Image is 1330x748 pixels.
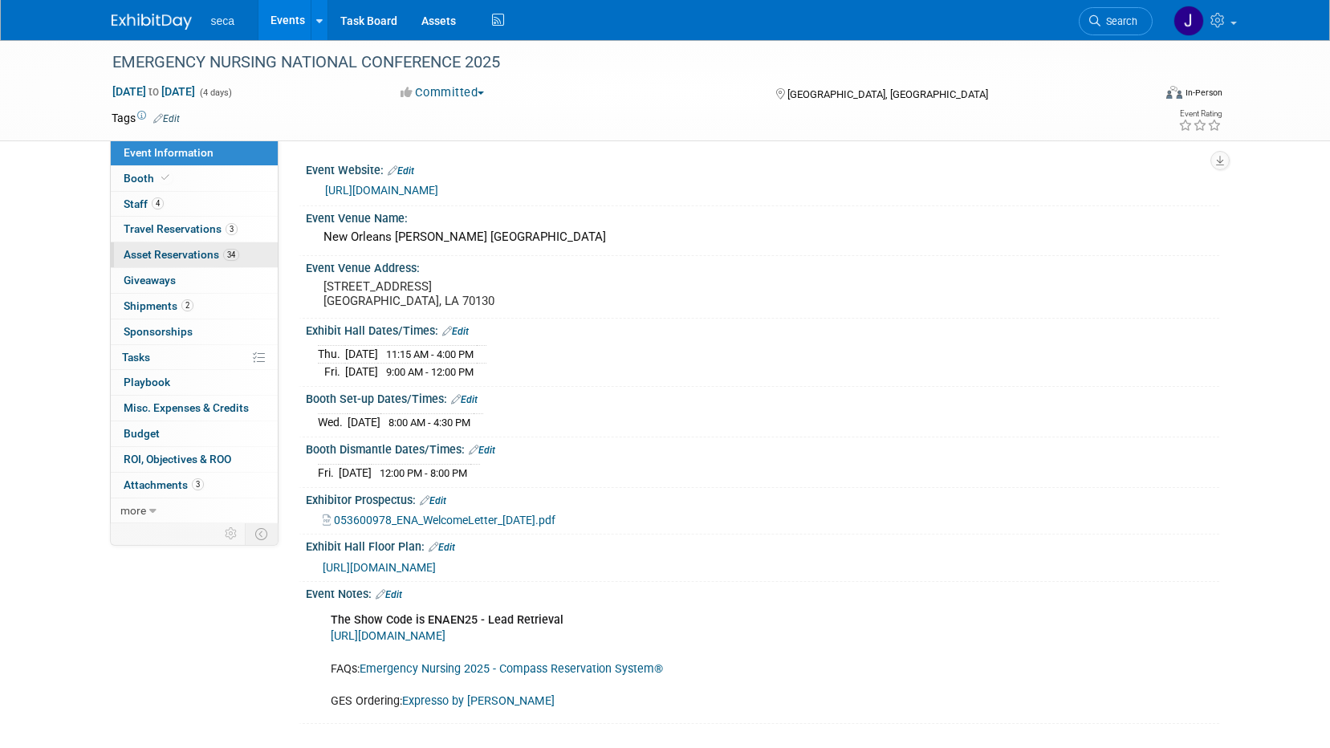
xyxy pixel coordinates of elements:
[1100,15,1137,27] span: Search
[111,319,278,344] a: Sponsorships
[380,467,467,479] span: 12:00 PM - 8:00 PM
[1178,110,1222,118] div: Event Rating
[318,465,339,482] td: Fri.
[124,376,170,388] span: Playbook
[111,345,278,370] a: Tasks
[124,274,176,287] span: Giveaways
[111,140,278,165] a: Event Information
[124,325,193,338] span: Sponsorships
[323,561,436,574] a: [URL][DOMAIN_NAME]
[376,589,402,600] a: Edit
[319,604,1043,717] div: FAQs: GES Ordering:
[111,166,278,191] a: Booth
[306,582,1219,603] div: Event Notes:
[120,504,146,517] span: more
[420,495,446,506] a: Edit
[318,346,345,364] td: Thu.
[306,488,1219,509] div: Exhibitor Prospectus:
[111,498,278,523] a: more
[388,417,470,429] span: 8:00 AM - 4:30 PM
[331,613,563,627] b: The Show Code is ENAEN25 - Lead Retrieval
[146,85,161,98] span: to
[331,629,445,643] a: [URL][DOMAIN_NAME]
[318,364,345,380] td: Fri.
[226,223,238,235] span: 3
[442,326,469,337] a: Edit
[223,249,239,261] span: 34
[111,268,278,293] a: Giveaways
[112,84,196,99] span: [DATE] [DATE]
[395,84,490,101] button: Committed
[306,535,1219,555] div: Exhibit Hall Floor Plan:
[323,514,555,526] a: 053600978_ENA_WelcomeLetter_[DATE].pdf
[1173,6,1204,36] img: Jose Gregory
[218,523,246,544] td: Personalize Event Tab Strip
[192,478,204,490] span: 3
[469,445,495,456] a: Edit
[306,158,1219,179] div: Event Website:
[111,396,278,421] a: Misc. Expenses & Credits
[348,414,380,431] td: [DATE]
[124,299,193,312] span: Shipments
[339,465,372,482] td: [DATE]
[1166,86,1182,99] img: Format-Inperson.png
[111,370,278,395] a: Playbook
[112,14,192,30] img: ExhibitDay
[124,427,160,440] span: Budget
[111,473,278,498] a: Attachments3
[124,172,173,185] span: Booth
[334,514,555,526] span: 053600978_ENA_WelcomeLetter_[DATE].pdf
[161,173,169,182] i: Booth reservation complete
[318,225,1207,250] div: New Orleans [PERSON_NAME] [GEOGRAPHIC_DATA]
[360,662,663,676] a: Emergency Nursing 2025 - Compass Reservation System®
[111,447,278,472] a: ROI, Objectives & ROO
[111,421,278,446] a: Budget
[124,222,238,235] span: Travel Reservations
[306,256,1219,276] div: Event Venue Address:
[181,299,193,311] span: 2
[386,366,474,378] span: 9:00 AM - 12:00 PM
[122,351,150,364] span: Tasks
[345,364,378,380] td: [DATE]
[306,387,1219,408] div: Booth Set-up Dates/Times:
[111,217,278,242] a: Travel Reservations3
[124,401,249,414] span: Misc. Expenses & Credits
[323,279,669,308] pre: [STREET_ADDRESS] [GEOGRAPHIC_DATA], LA 70130
[388,165,414,177] a: Edit
[1058,83,1223,108] div: Event Format
[306,437,1219,458] div: Booth Dismantle Dates/Times:
[386,348,474,360] span: 11:15 AM - 4:00 PM
[107,48,1129,77] div: EMERGENCY NURSING NATIONAL CONFERENCE 2025
[306,206,1219,226] div: Event Venue Name:
[345,346,378,364] td: [DATE]
[124,453,231,465] span: ROI, Objectives & ROO
[451,394,478,405] a: Edit
[124,197,164,210] span: Staff
[1185,87,1222,99] div: In-Person
[211,14,235,27] span: seca
[402,694,555,708] a: Expresso by [PERSON_NAME]
[306,319,1219,339] div: Exhibit Hall Dates/Times:
[111,294,278,319] a: Shipments2
[198,87,232,98] span: (4 days)
[152,197,164,209] span: 4
[787,88,988,100] span: [GEOGRAPHIC_DATA], [GEOGRAPHIC_DATA]
[111,242,278,267] a: Asset Reservations34
[124,478,204,491] span: Attachments
[111,192,278,217] a: Staff4
[124,248,239,261] span: Asset Reservations
[325,184,438,197] a: [URL][DOMAIN_NAME]
[124,146,214,159] span: Event Information
[1079,7,1153,35] a: Search
[245,523,278,544] td: Toggle Event Tabs
[318,414,348,431] td: Wed.
[112,110,180,126] td: Tags
[153,113,180,124] a: Edit
[429,542,455,553] a: Edit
